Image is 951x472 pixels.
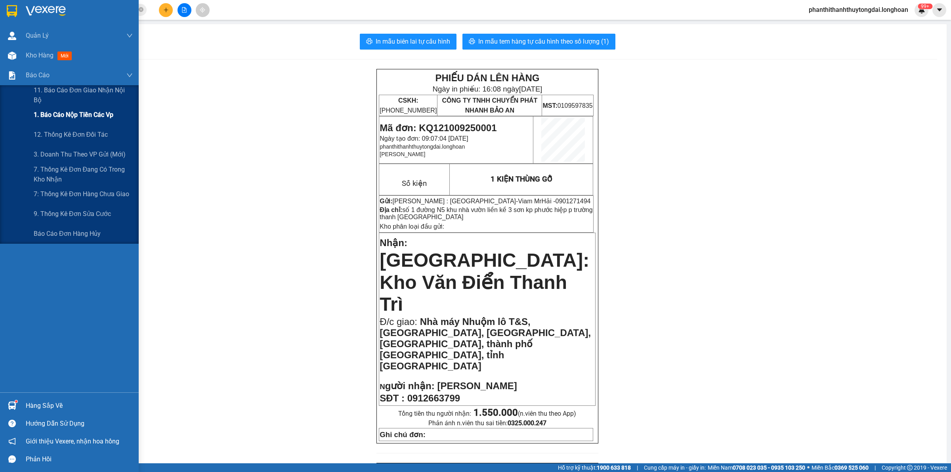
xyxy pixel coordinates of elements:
img: logo-vxr [7,5,17,17]
span: file-add [181,7,187,13]
span: - [516,198,590,204]
span: caret-down [936,6,943,13]
span: 1 KIỆN THÙNG GỖ [491,175,552,183]
img: icon-new-feature [918,6,925,13]
span: 1. Báo cáo nộp tiền các vp [34,110,113,120]
img: solution-icon [8,71,16,80]
span: mới [57,52,72,60]
span: [PERSON_NAME] [380,151,425,157]
span: [PHONE_NUMBER] [380,97,437,114]
span: Tổng tiền thu người nhận: [398,410,576,417]
strong: 1900 633 818 [597,464,631,471]
span: Đ/c giao: [380,316,420,327]
span: Mã đơn: KQ121009250001 [380,122,497,133]
span: Viam MrHải - [518,198,590,204]
strong: PHIẾU DÁN LÊN HÀNG [435,73,539,83]
button: caret-down [932,3,946,17]
span: | [637,463,638,472]
span: down [126,72,133,78]
span: notification [8,438,16,445]
span: copyright [907,465,913,470]
span: Báo cáo [26,70,50,80]
sup: 1 [15,400,17,403]
span: 7: Thống kê đơn hàng chưa giao [34,189,129,199]
span: [PERSON_NAME] [437,380,517,391]
div: Phản hồi [26,453,133,465]
span: close-circle [139,6,143,14]
strong: MST: [542,102,557,109]
span: Kho phân loại đầu gửi: [380,223,444,230]
span: Nhà máy Nhuộm lô T&S, [GEOGRAPHIC_DATA], [GEOGRAPHIC_DATA], [GEOGRAPHIC_DATA], thành phố [GEOGRAP... [380,316,591,371]
span: close-circle [139,7,143,12]
span: Phản ánh n.viên thu sai tiền: [428,419,546,427]
span: Miền Bắc [812,463,869,472]
button: aim [196,3,210,17]
strong: N [380,382,434,391]
button: printerIn mẫu tem hàng tự cấu hình theo số lượng (1) [462,34,615,50]
span: printer [366,38,372,46]
img: warehouse-icon [8,52,16,60]
span: CÔNG TY TNHH CHUYỂN PHÁT NHANH BẢO AN [442,97,537,114]
img: warehouse-icon [8,401,16,410]
span: message [8,455,16,463]
span: 9. Thống kê đơn sửa cước [34,209,111,219]
span: Nhận: [380,237,407,248]
span: question-circle [8,420,16,427]
span: ⚪️ [807,466,810,469]
sup: 240 [918,4,932,9]
span: Ngày in phiếu: 16:08 ngày [432,85,542,93]
span: down [126,32,133,39]
button: plus [159,3,173,17]
strong: 0369 525 060 [835,464,869,471]
span: (n.viên thu theo App) [474,410,576,417]
strong: Gửi: [380,198,392,204]
img: warehouse-icon [8,32,16,40]
span: | [875,463,876,472]
span: Ngày tạo đơn: 09:07:04 [DATE] [380,135,468,142]
span: Số kiện [402,179,427,188]
span: [DATE] [519,85,542,93]
span: 0901271494 [555,198,590,204]
span: số 1 đường N5 khu nhà vườn liền kề 3 sơn kp phước hiệp p trường thanh [GEOGRAPHIC_DATA] [380,206,592,220]
span: Báo cáo đơn hàng hủy [34,229,101,239]
div: Hướng dẫn sử dụng [26,418,133,430]
span: Quản Lý [26,31,49,40]
span: Cung cấp máy in - giấy in: [644,463,706,472]
strong: CSKH: [398,97,418,104]
span: Hỗ trợ kỹ thuật: [558,463,631,472]
span: Giới thiệu Vexere, nhận hoa hồng [26,436,119,446]
span: gười nhận: [385,380,435,391]
span: 0912663799 [407,393,460,403]
span: Miền Nam [708,463,805,472]
span: 7. Thống kê đơn đang có trong kho nhận [34,164,133,184]
span: plus [163,7,169,13]
span: aim [200,7,205,13]
div: Hàng sắp về [26,400,133,412]
span: Kho hàng [26,52,53,59]
strong: 0708 023 035 - 0935 103 250 [733,464,805,471]
span: phanthithanhthuytongdai.longhoan [802,5,915,15]
span: [GEOGRAPHIC_DATA]: Kho Văn Điển Thanh Trì [380,250,589,315]
span: In mẫu biên lai tự cấu hình [376,36,450,46]
button: file-add [178,3,191,17]
strong: SĐT : [380,393,405,403]
span: 12. Thống kê đơn đối tác [34,130,108,139]
span: phanthithanhthuytongdai.longhoan [380,143,465,150]
span: [PERSON_NAME] : [GEOGRAPHIC_DATA] [393,198,516,204]
span: 11. Báo cáo đơn giao nhận nội bộ [34,85,133,105]
strong: 1.550.000 [474,407,518,418]
span: printer [469,38,475,46]
button: printerIn mẫu biên lai tự cấu hình [360,34,456,50]
strong: Địa chỉ: [380,206,402,213]
strong: 0325.000.247 [508,419,546,427]
span: 3. Doanh Thu theo VP Gửi (mới) [34,149,126,159]
strong: Ghi chú đơn: [380,430,426,439]
span: 0109597835 [542,102,592,109]
span: In mẫu tem hàng tự cấu hình theo số lượng (1) [478,36,609,46]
